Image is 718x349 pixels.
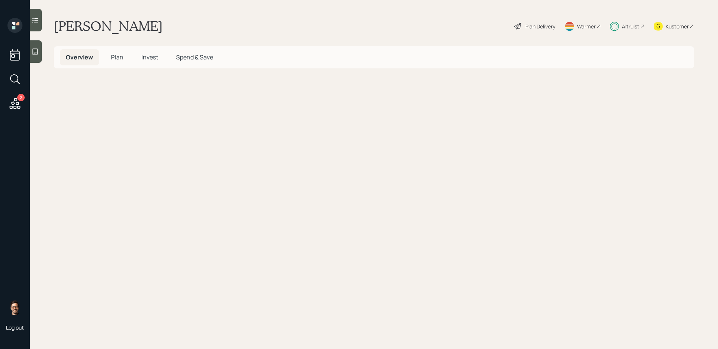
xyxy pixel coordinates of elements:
span: Plan [111,53,123,61]
span: Invest [141,53,158,61]
div: Plan Delivery [525,22,555,30]
div: Warmer [577,22,596,30]
h1: [PERSON_NAME] [54,18,163,34]
div: Kustomer [666,22,689,30]
img: sami-boghos-headshot.png [7,300,22,315]
div: Altruist [622,22,639,30]
span: Overview [66,53,93,61]
div: Log out [6,324,24,331]
span: Spend & Save [176,53,213,61]
div: 2 [17,94,25,101]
